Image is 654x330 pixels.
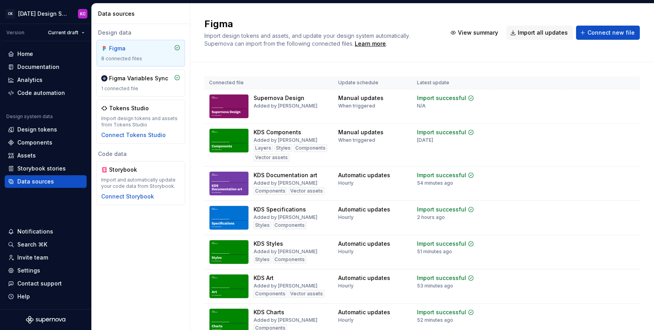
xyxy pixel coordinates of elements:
div: Layers [254,144,273,152]
div: Import design tokens and assets from Tokens Studio [101,115,180,128]
div: Import successful [417,171,466,179]
div: Design data [96,29,185,37]
div: Hourly [338,283,354,289]
svg: Supernova Logo [26,316,65,324]
button: Search ⌘K [5,238,87,251]
div: 8 connected files [101,56,180,62]
div: Components [294,144,327,152]
button: Connect Storybook [101,193,154,200]
a: StorybookImport and automatically update your code data from Storybook.Connect Storybook [96,161,185,205]
div: KDS Charts [254,308,284,316]
div: Hourly [338,180,354,186]
div: 52 minutes ago [417,317,453,323]
div: Version [6,30,24,36]
div: Import successful [417,274,466,282]
div: Automatic updates [338,308,390,316]
a: Tokens StudioImport design tokens and assets from Tokens StudioConnect Tokens Studio [96,100,185,144]
a: Invite team [5,251,87,264]
a: Components [5,136,87,149]
div: Contact support [17,280,62,287]
th: Update schedule [333,76,412,89]
a: Settings [5,264,87,277]
h2: Figma [204,18,437,30]
div: 53 minutes ago [417,283,453,289]
div: Added by [PERSON_NAME] [254,214,317,221]
div: Automatic updates [338,171,390,179]
div: KDS Documentation art [254,171,317,179]
div: Components [273,221,306,229]
a: Storybook stories [5,162,87,175]
button: View summary [446,26,503,40]
div: 51 minutes ago [417,248,452,255]
a: Data sources [5,175,87,188]
div: When triggered [338,137,375,143]
div: Data sources [17,178,54,185]
div: Automatic updates [338,240,390,248]
a: Code automation [5,87,87,99]
div: 1 connected file [101,85,180,92]
div: Automatic updates [338,206,390,213]
div: Components [273,256,306,263]
div: Vector assets [289,290,324,298]
button: Connect Tokens Studio [101,131,166,139]
span: Current draft [48,30,78,36]
span: . [354,41,387,47]
div: Figma Variables Sync [109,74,168,82]
div: Code data [96,150,185,158]
div: [DATE] [417,137,433,143]
div: Styles [274,144,292,152]
div: N/A [417,103,426,109]
th: Connected file [204,76,333,89]
a: Figma Variables Sync1 connected file [96,70,185,96]
a: Figma8 connected files [96,40,185,67]
div: Import successful [417,128,466,136]
button: Contact support [5,277,87,290]
a: Analytics [5,74,87,86]
div: Code automation [17,89,65,97]
div: Design system data [6,113,53,120]
div: Added by [PERSON_NAME] [254,180,317,186]
div: KDS Art [254,274,274,282]
div: Data sources [98,10,187,18]
div: Figma [109,44,147,52]
div: Import successful [417,206,466,213]
div: Added by [PERSON_NAME] [254,248,317,255]
div: Hourly [338,214,354,221]
a: Design tokens [5,123,87,136]
span: Connect new file [587,29,635,37]
div: Automatic updates [338,274,390,282]
a: Home [5,48,87,60]
a: Assets [5,149,87,162]
div: Help [17,293,30,300]
div: Vector assets [289,187,324,195]
div: Hourly [338,317,354,323]
div: Notifications [17,228,53,235]
div: Storybook stories [17,165,66,172]
span: Import design tokens and assets, and update your design system automatically. Supernova can impor... [204,32,411,47]
div: KDS Specifications [254,206,306,213]
div: CK [6,9,15,19]
div: Styles [254,256,271,263]
button: Help [5,290,87,303]
a: Documentation [5,61,87,73]
button: Notifications [5,225,87,238]
div: 54 minutes ago [417,180,453,186]
a: Learn more [355,40,386,48]
div: 2 hours ago [417,214,445,221]
div: Added by [PERSON_NAME] [254,283,317,289]
div: When triggered [338,103,375,109]
div: Manual updates [338,128,384,136]
div: Components [254,290,287,298]
button: CK[DATE] Design SystemKC [2,5,90,22]
div: [DATE] Design System [18,10,69,18]
div: Styles [254,221,271,229]
div: Vector assets [254,154,289,161]
div: Settings [17,267,40,274]
div: Home [17,50,33,58]
div: Invite team [17,254,48,261]
span: Import all updates [518,29,568,37]
button: Current draft [44,27,88,38]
